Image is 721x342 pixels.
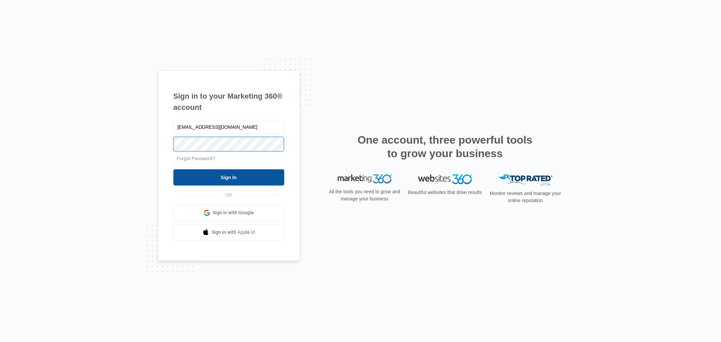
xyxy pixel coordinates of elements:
[356,133,535,160] h2: One account, three powerful tools to grow your business
[499,174,553,186] img: Top Rated Local
[488,190,563,204] p: Monitor reviews and manage your online reputation
[338,174,392,184] img: Marketing 360
[212,229,255,236] span: Sign in with Apple Id
[407,189,483,196] p: Beautiful websites that drive results
[173,169,284,186] input: Sign In
[418,174,472,184] img: Websites 360
[173,205,284,221] a: Sign in with Google
[177,156,215,161] a: Forgot Password?
[220,192,237,199] span: OR
[327,188,403,202] p: All the tools you need to grow and manage your business
[213,209,254,216] span: Sign in with Google
[173,91,284,113] h1: Sign in to your Marketing 360® account
[173,120,284,134] input: Email
[173,224,284,241] a: Sign in with Apple Id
